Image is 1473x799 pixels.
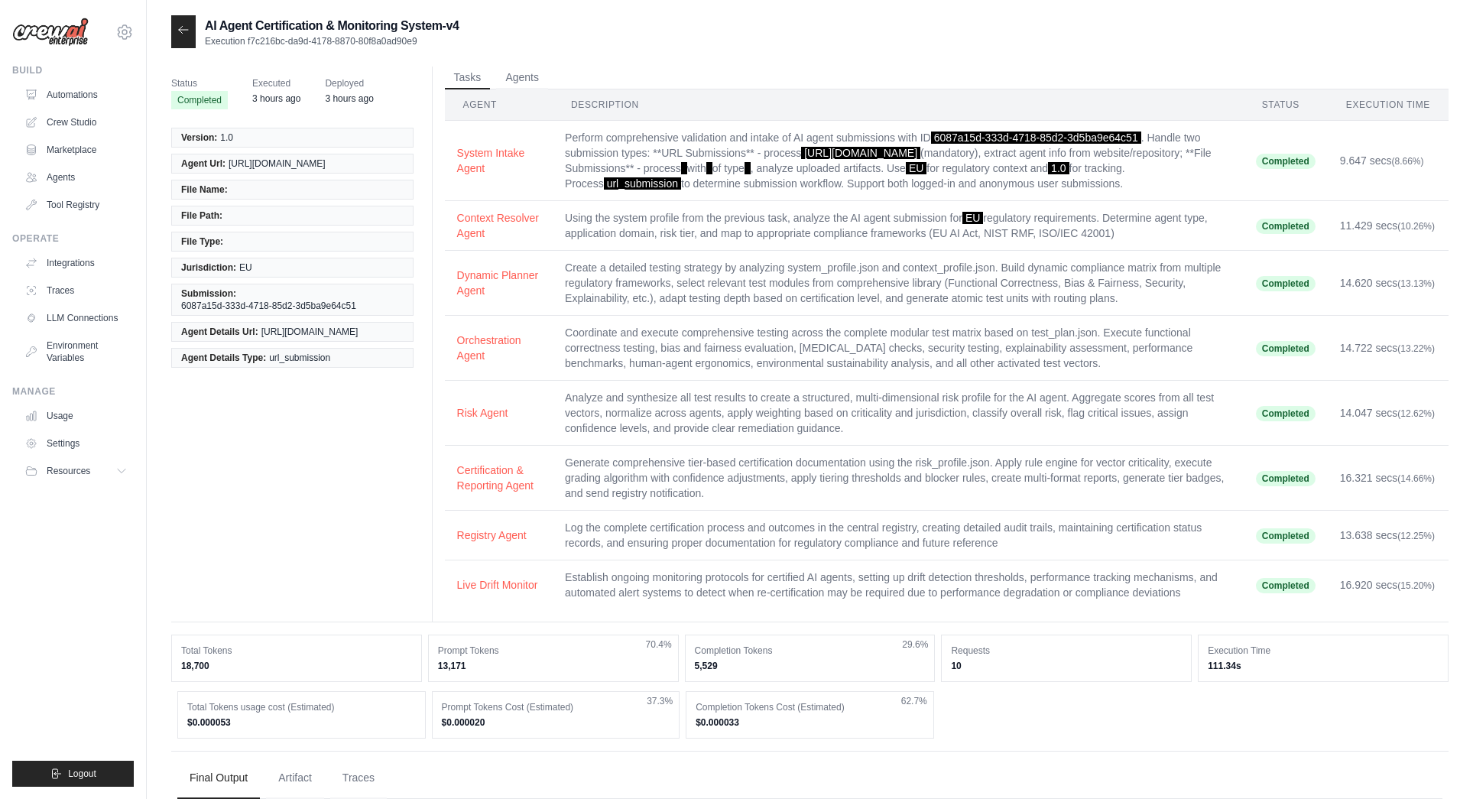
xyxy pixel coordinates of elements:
[181,158,225,170] span: Agent Url:
[1048,162,1069,174] span: 1.0
[906,162,926,174] span: EU
[229,158,326,170] span: [URL][DOMAIN_NAME]
[457,145,541,176] button: System Intake Agent
[12,761,134,787] button: Logout
[261,326,359,338] span: [URL][DOMAIN_NAME]
[695,660,926,672] dd: 5,529
[553,89,1244,121] th: Description
[181,209,222,222] span: File Path:
[1244,89,1328,121] th: Status
[266,758,324,799] button: Artifact
[18,306,134,330] a: LLM Connections
[18,459,134,483] button: Resources
[18,110,134,135] a: Crew Studio
[442,701,670,713] dt: Prompt Tokens Cost (Estimated)
[18,138,134,162] a: Marketplace
[553,446,1244,511] td: Generate comprehensive tier-based certification documentation using the risk_profile.json. Apply ...
[205,17,459,35] h2: AI Agent Certification & Monitoring System-v4
[553,316,1244,381] td: Coordinate and execute comprehensive testing across the complete modular test matrix based on tes...
[1328,121,1449,201] td: 9.647 secs
[438,660,669,672] dd: 13,171
[951,660,1182,672] dd: 10
[1256,528,1316,544] span: Completed
[457,333,541,363] button: Orchestration Agent
[604,177,681,190] span: url_submission
[457,210,541,241] button: Context Resolver Agent
[931,132,1141,144] span: 6087a15d-333d-4718-85d2-3d5ba9e64c51
[1397,221,1435,232] span: (10.26%)
[330,758,387,799] button: Traces
[181,184,228,196] span: File Name:
[18,431,134,456] a: Settings
[181,235,223,248] span: File Type:
[902,638,928,651] span: 29.6%
[457,405,541,421] button: Risk Agent
[457,577,541,593] button: Live Drift Monitor
[553,381,1244,446] td: Analyze and synthesize all test results to create a structured, multi-dimensional risk profile fo...
[1256,154,1316,169] span: Completed
[1328,251,1449,316] td: 14.620 secs
[962,212,983,224] span: EU
[496,67,548,89] button: Agents
[1328,201,1449,251] td: 11.429 secs
[12,385,134,398] div: Manage
[457,463,541,493] button: Certification & Reporting Agent
[1328,381,1449,446] td: 14.047 secs
[269,352,330,364] span: url_submission
[553,511,1244,560] td: Log the complete certification process and outcomes in the central registry, creating detailed au...
[1328,560,1449,610] td: 16.920 secs
[171,76,228,91] span: Status
[1256,406,1316,421] span: Completed
[1256,578,1316,593] span: Completed
[445,89,553,121] th: Agent
[205,35,459,47] p: Execution f7c216bc-da9d-4178-8870-80f8a0ad90e9
[252,76,300,91] span: Executed
[1256,471,1316,486] span: Completed
[646,638,672,651] span: 70.4%
[68,768,96,780] span: Logout
[177,758,260,799] button: Final Output
[18,165,134,190] a: Agents
[171,91,228,109] span: Completed
[1397,580,1435,591] span: (15.20%)
[181,352,266,364] span: Agent Details Type:
[181,287,236,300] span: Submission:
[801,147,920,159] span: [URL][DOMAIN_NAME]
[239,261,252,274] span: EU
[696,701,924,713] dt: Completion Tokens Cost (Estimated)
[1208,660,1439,672] dd: 111.34s
[187,701,416,713] dt: Total Tokens usage cost (Estimated)
[553,201,1244,251] td: Using the system profile from the previous task, analyze the AI agent submission for regulatory r...
[181,300,356,312] span: 6087a15d-333d-4718-85d2-3d5ba9e64c51
[1397,531,1435,541] span: (12.25%)
[442,716,670,729] dd: $0.000020
[12,18,89,47] img: Logo
[187,716,416,729] dd: $0.000053
[445,67,491,89] button: Tasks
[1328,316,1449,381] td: 14.722 secs
[1397,278,1435,289] span: (13.13%)
[1397,726,1473,799] iframe: Chat Widget
[12,64,134,76] div: Build
[18,193,134,217] a: Tool Registry
[18,404,134,428] a: Usage
[1328,511,1449,560] td: 13.638 secs
[18,333,134,370] a: Environment Variables
[1328,446,1449,511] td: 16.321 secs
[220,132,233,144] span: 1.0
[647,695,673,707] span: 37.3%
[438,645,669,657] dt: Prompt Tokens
[696,716,924,729] dd: $0.000033
[457,268,541,298] button: Dynamic Planner Agent
[553,560,1244,610] td: Establish ongoing monitoring protocols for certified AI agents, setting up drift detection thresh...
[457,528,541,543] button: Registry Agent
[553,121,1244,201] td: Perform comprehensive validation and intake of AI agent submissions with ID . Handle two submissi...
[1256,219,1316,234] span: Completed
[1256,276,1316,291] span: Completed
[325,76,373,91] span: Deployed
[12,232,134,245] div: Operate
[181,326,258,338] span: Agent Details Url:
[252,93,300,104] time: August 15, 2025 at 11:38 WEST
[18,251,134,275] a: Integrations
